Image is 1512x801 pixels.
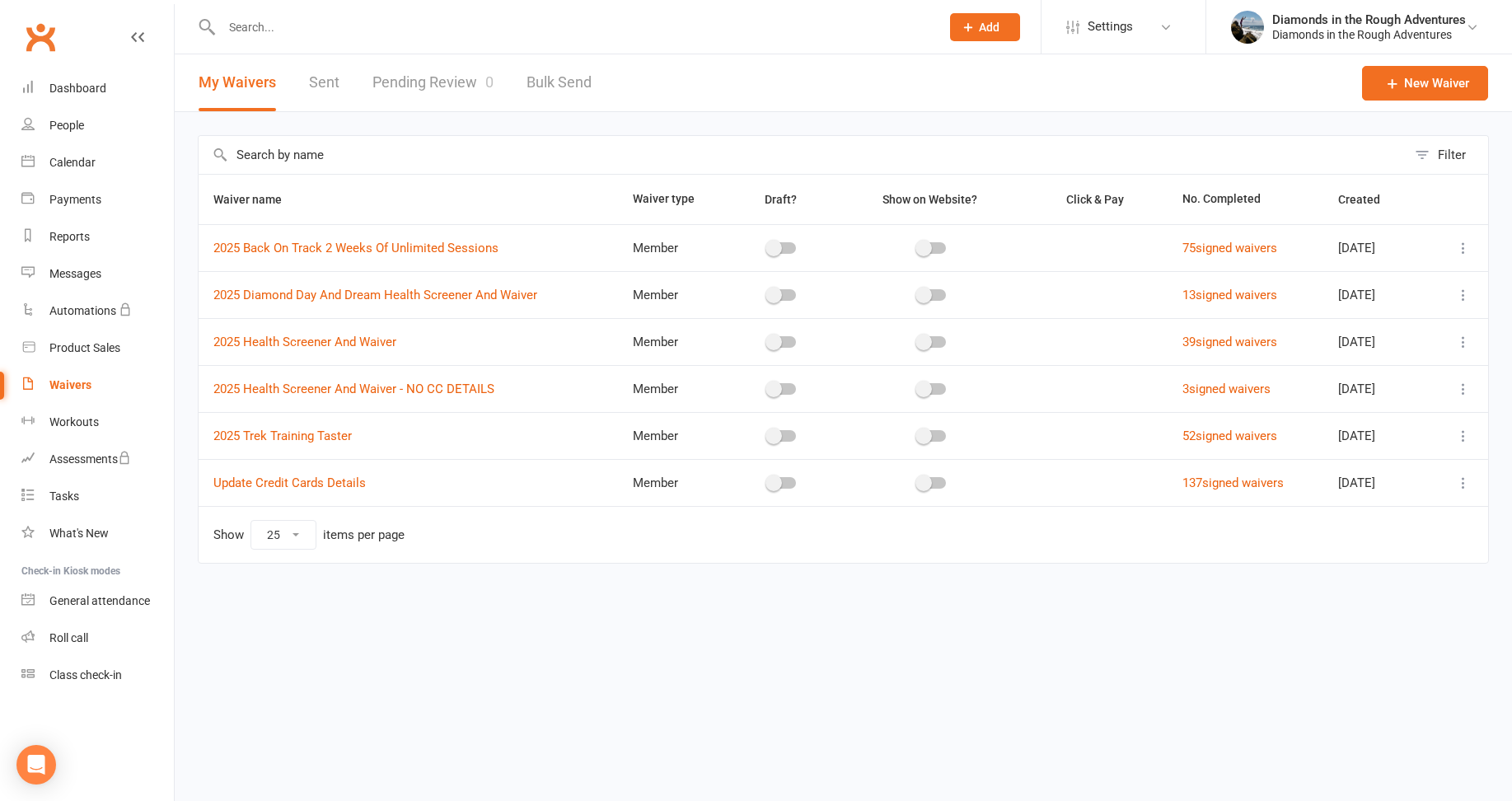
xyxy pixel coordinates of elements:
a: New Waiver [1362,66,1488,101]
a: 3signed waivers [1182,382,1271,396]
input: Search by name [199,136,1407,174]
td: [DATE] [1323,412,1430,459]
a: Bulk Send [527,54,592,111]
button: Show on Website? [868,190,995,209]
td: [DATE] [1323,224,1430,271]
a: 2025 Health Screener And Waiver - NO CC DETAILS [213,382,494,396]
div: Filter [1438,145,1466,165]
span: Draft? [765,193,797,206]
a: 2025 Diamond Day And Dream Health Screener And Waiver [213,288,537,302]
div: items per page [323,528,405,542]
div: Show [213,520,405,550]
div: Diamonds in the Rough Adventures [1272,27,1466,42]
div: Open Intercom Messenger [16,745,56,785]
div: Waivers [49,378,91,391]
input: Search... [217,16,929,39]
a: Automations [21,293,174,330]
a: What's New [21,515,174,552]
th: No. Completed [1168,175,1323,224]
a: 2025 Trek Training Taster [213,429,352,443]
div: Product Sales [49,341,120,354]
span: Click & Pay [1066,193,1124,206]
td: [DATE] [1323,365,1430,412]
div: Tasks [49,489,79,503]
a: 75signed waivers [1182,241,1277,255]
th: Waiver type [618,175,727,224]
td: [DATE] [1323,318,1430,365]
td: [DATE] [1323,459,1430,506]
a: General attendance kiosk mode [21,583,174,620]
div: Roll call [49,631,88,644]
div: Assessments [49,452,131,466]
div: What's New [49,527,109,540]
td: Member [618,365,727,412]
td: Member [618,412,727,459]
span: Settings [1088,8,1133,45]
a: Product Sales [21,330,174,367]
img: thumb_image1543975352.png [1231,11,1264,44]
div: People [49,119,84,132]
a: Assessments [21,441,174,478]
div: Messages [49,267,101,280]
a: Roll call [21,620,174,657]
div: Calendar [49,156,96,169]
div: Payments [49,193,101,206]
a: Class kiosk mode [21,657,174,694]
button: Add [950,13,1020,41]
a: Dashboard [21,70,174,107]
div: Dashboard [49,82,106,95]
td: Member [618,224,727,271]
td: Member [618,459,727,506]
a: Reports [21,218,174,255]
span: Waiver name [213,193,300,206]
a: Sent [309,54,339,111]
a: Pending Review0 [372,54,494,111]
td: [DATE] [1323,271,1430,318]
span: Show on Website? [882,193,977,206]
div: Workouts [49,415,99,429]
span: Created [1338,193,1398,206]
a: 2025 Health Screener And Waiver [213,335,396,349]
button: Filter [1407,136,1488,174]
a: Messages [21,255,174,293]
div: Diamonds in the Rough Adventures [1272,12,1466,27]
a: Calendar [21,144,174,181]
a: Update Credit Cards Details [213,475,366,490]
div: Class check-in [49,668,122,682]
a: Waivers [21,367,174,404]
a: Clubworx [20,16,61,58]
a: 39signed waivers [1182,335,1277,349]
div: General attendance [49,594,150,607]
button: Click & Pay [1051,190,1142,209]
a: Payments [21,181,174,218]
div: Reports [49,230,90,243]
div: Automations [49,304,116,317]
a: Tasks [21,478,174,515]
td: Member [618,271,727,318]
span: Add [979,21,999,34]
a: 137signed waivers [1182,475,1284,490]
span: 0 [485,73,494,91]
a: Workouts [21,404,174,441]
a: 2025 Back On Track 2 Weeks Of Unlimited Sessions [213,241,499,255]
button: My Waivers [199,54,276,111]
a: People [21,107,174,144]
button: Waiver name [213,190,300,209]
td: Member [618,318,727,365]
a: 52signed waivers [1182,429,1277,443]
button: Created [1338,190,1398,209]
a: 13signed waivers [1182,288,1277,302]
button: Draft? [750,190,815,209]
